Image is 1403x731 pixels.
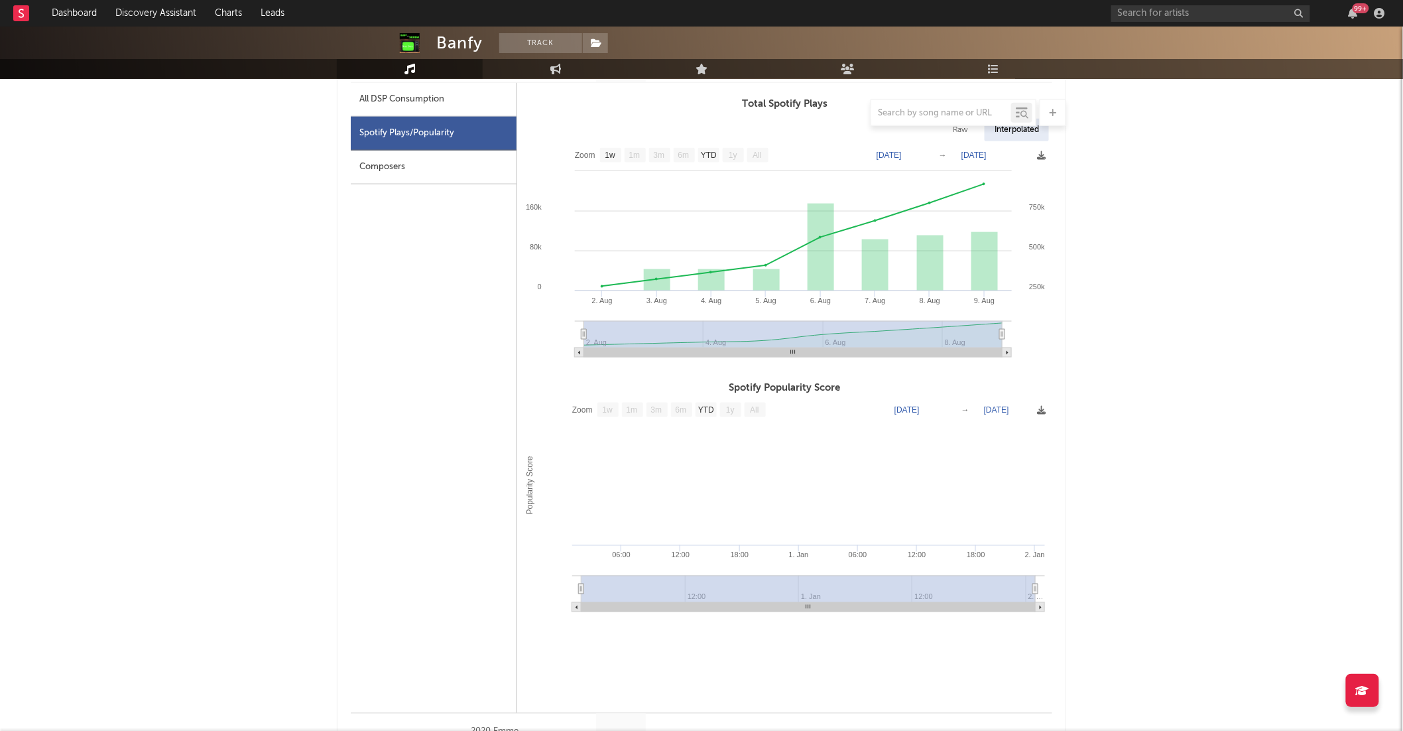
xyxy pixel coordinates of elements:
text: 2. Jan [1025,551,1045,559]
text: 80k [530,243,542,251]
div: Interpolated [985,119,1049,141]
div: Spotify Plays/Popularity [351,117,517,151]
div: Composers [351,151,517,184]
input: Search by song name or URL [871,108,1011,119]
text: 2. … [1028,593,1044,601]
text: 2. Aug [592,297,613,304]
text: 18:00 [967,551,985,559]
div: All DSP Consumption [359,92,444,107]
text: 7. Aug [865,297,885,304]
text: 9. Aug [974,297,995,304]
div: Raw [943,119,978,141]
text: 12:00 [908,551,926,559]
text: 06:00 [613,551,631,559]
text: 5. Aug [756,297,776,304]
text: All [750,406,759,415]
text: YTD [701,151,717,161]
text: Popularity Score [525,456,534,515]
text: 1y [726,406,735,415]
text: 1. Jan [789,551,809,559]
text: 3m [654,151,665,161]
button: 99+ [1349,8,1358,19]
input: Search for artists [1111,5,1310,22]
text: 1y [729,151,737,161]
text: 1m [629,151,640,161]
text: 250k [1029,283,1045,291]
text: 18:00 [731,551,749,559]
text: 3. Aug [646,297,667,304]
text: Zoom [572,406,593,415]
text: 3m [651,406,662,415]
text: 6. Aug [810,297,831,304]
text: 8. Aug [920,297,940,304]
text: 500k [1029,243,1045,251]
text: 6m [676,406,687,415]
div: Banfy [436,33,483,53]
text: [DATE] [984,405,1009,415]
text: [DATE] [877,151,902,160]
text: Zoom [575,151,595,161]
text: 1w [603,406,613,415]
button: Track [499,33,582,53]
text: 1w [605,151,616,161]
h3: Spotify Popularity Score [517,380,1052,396]
text: All [753,151,761,161]
h3: Total Spotify Plays [517,96,1052,112]
text: 4. Aug [701,297,721,304]
text: → [961,405,969,415]
text: 6m [678,151,690,161]
text: [DATE] [961,151,987,160]
text: → [939,151,947,160]
text: 0 [538,283,542,291]
div: 99 + [1353,3,1369,13]
text: 750k [1029,203,1045,211]
text: [DATE] [894,405,920,415]
text: YTD [698,406,714,415]
text: 12:00 [672,551,690,559]
text: 160k [526,203,542,211]
div: All DSP Consumption [351,83,517,117]
text: 06:00 [849,551,867,559]
text: 1m [627,406,638,415]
